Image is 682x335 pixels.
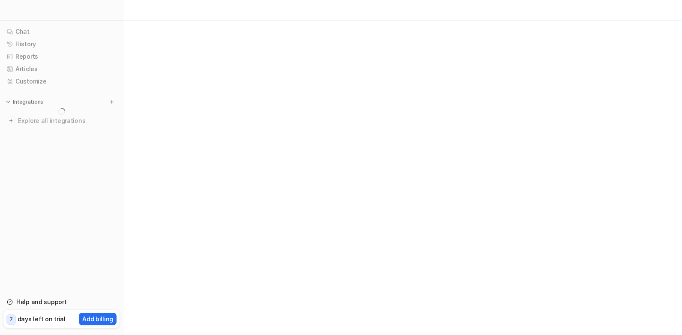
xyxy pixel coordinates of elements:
a: Articles [3,63,120,75]
a: History [3,38,120,50]
a: Help and support [3,296,120,308]
img: expand menu [5,99,11,105]
a: Chat [3,26,120,38]
a: Reports [3,51,120,63]
a: Customize [3,75,120,87]
img: menu_add.svg [109,99,115,105]
button: Integrations [3,98,46,106]
p: Add billing [82,314,113,323]
span: Explore all integrations [18,114,116,128]
p: days left on trial [18,314,66,323]
img: explore all integrations [7,117,15,125]
p: Integrations [13,99,43,105]
button: Add billing [79,313,117,325]
p: 7 [9,316,13,323]
a: Explore all integrations [3,115,120,127]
